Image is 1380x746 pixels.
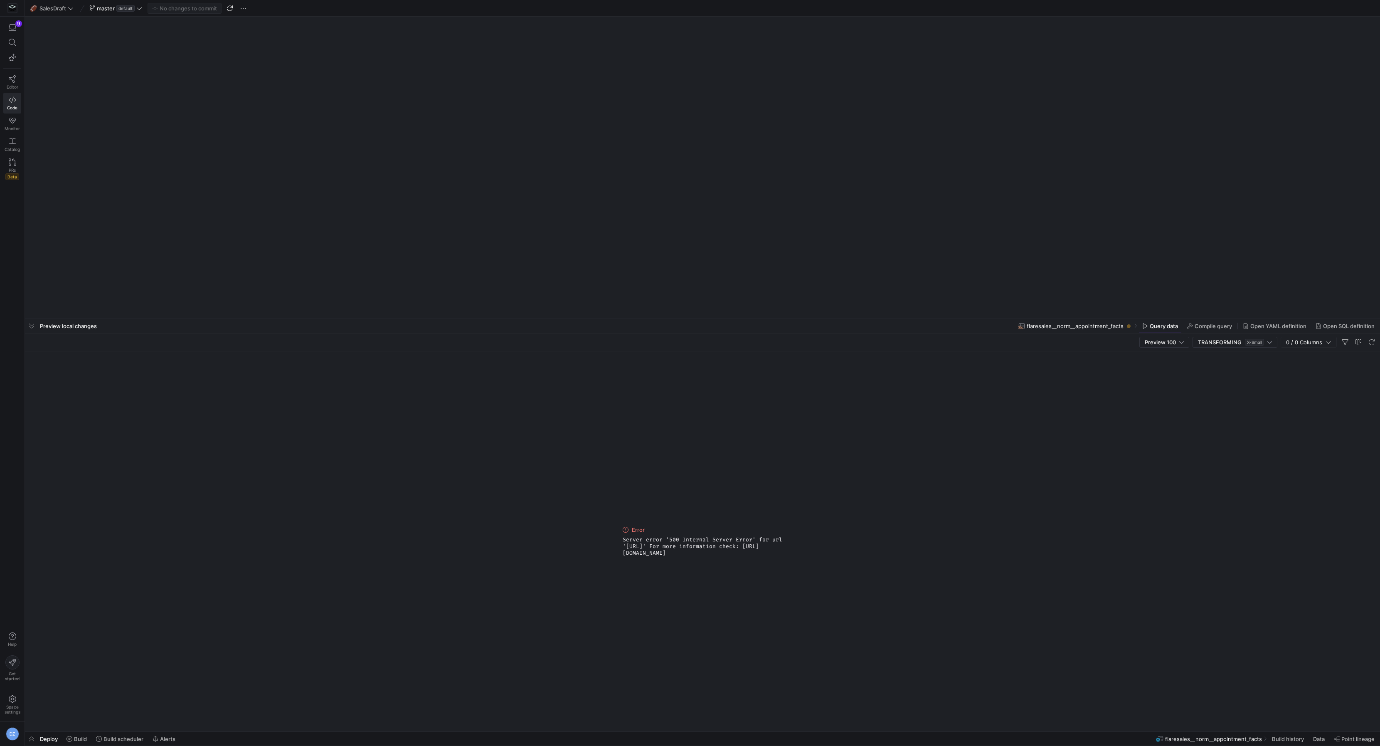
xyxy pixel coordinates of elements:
[3,692,21,718] a: Spacesettings
[7,105,17,110] span: Code
[30,5,36,11] span: 🏈
[1165,736,1262,742] span: flaresales__norm__appointment_facts
[1250,323,1306,329] span: Open YAML definition
[5,126,20,131] span: Monitor
[1027,323,1124,329] span: flaresales__norm__appointment_facts
[1138,319,1182,333] button: Query data
[116,5,135,12] span: default
[3,652,21,684] button: Getstarted
[3,725,21,743] button: DZ
[1341,736,1375,742] span: Point lineage
[5,173,19,180] span: Beta
[1330,732,1378,746] button: Point lineage
[7,84,18,89] span: Editor
[6,727,19,741] div: DZ
[7,642,17,647] span: Help
[28,3,76,14] button: 🏈SalesDraft
[3,20,21,35] button: 9
[103,736,143,742] span: Build scheduler
[3,72,21,93] a: Editor
[1272,736,1304,742] span: Build history
[632,526,645,533] span: Error
[97,5,115,12] span: master
[63,732,91,746] button: Build
[1195,323,1232,329] span: Compile query
[1239,319,1310,333] button: Open YAML definition
[74,736,87,742] span: Build
[149,732,179,746] button: Alerts
[1145,339,1176,346] span: Preview 100
[623,536,782,556] span: Server error '500 Internal Server Error' for url '[URL]' For more information check: [URL][DOMAIN...
[40,323,97,329] span: Preview local changes
[5,671,20,681] span: Get started
[3,155,21,183] a: PRsBeta
[1309,732,1328,746] button: Data
[39,5,66,12] span: SalesDraft
[5,704,20,714] span: Space settings
[92,732,147,746] button: Build scheduler
[3,1,21,15] a: https://storage.googleapis.com/y42-prod-data-exchange/images/Yf2Qvegn13xqq0DljGMI0l8d5Zqtiw36EXr8...
[3,134,21,155] a: Catalog
[1313,736,1325,742] span: Data
[3,93,21,114] a: Code
[87,3,144,14] button: masterdefault
[8,4,17,12] img: https://storage.googleapis.com/y42-prod-data-exchange/images/Yf2Qvegn13xqq0DljGMI0l8d5Zqtiw36EXr8...
[1281,337,1337,348] button: 0 / 0 Columns
[1245,339,1264,346] span: X-Small
[1268,732,1308,746] button: Build history
[1150,323,1178,329] span: Query data
[1198,339,1242,346] span: TRANSFORMING
[5,147,20,152] span: Catalog
[3,629,21,650] button: Help
[160,736,175,742] span: Alerts
[1312,319,1378,333] button: Open SQL definition
[1323,323,1375,329] span: Open SQL definition
[1183,319,1236,333] button: Compile query
[15,20,22,27] div: 9
[3,114,21,134] a: Monitor
[40,736,58,742] span: Deploy
[1286,339,1326,346] span: 0 / 0 Columns
[9,168,16,173] span: PRs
